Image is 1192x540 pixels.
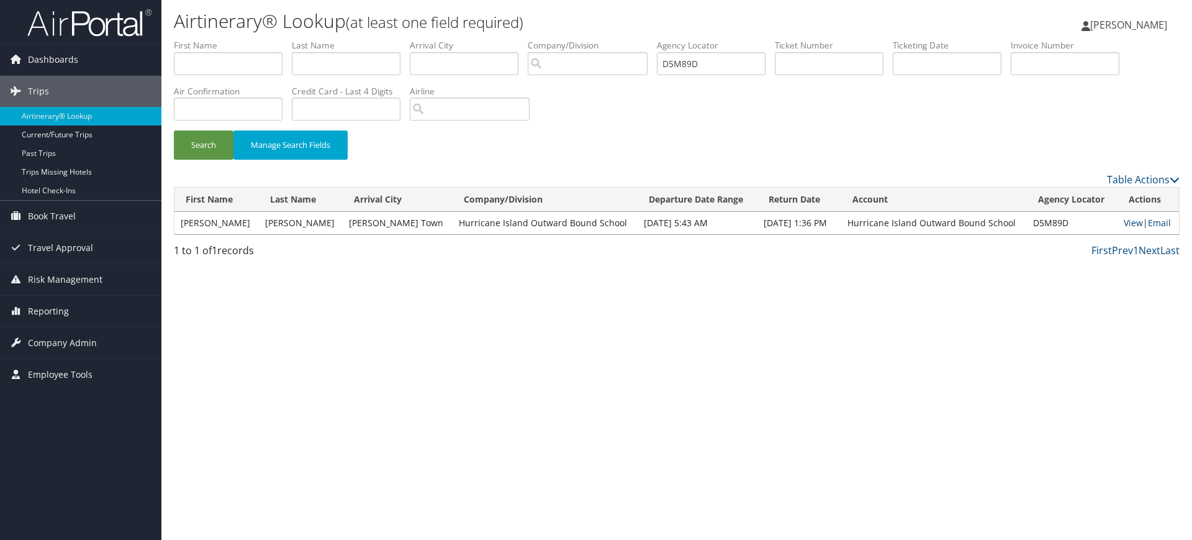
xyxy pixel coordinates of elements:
[775,39,893,52] label: Ticket Number
[841,188,1027,212] th: Account: activate to sort column ascending
[28,232,93,263] span: Travel Approval
[893,39,1011,52] label: Ticketing Date
[292,85,410,98] label: Credit Card - Last 4 Digits
[28,76,49,107] span: Trips
[28,264,102,295] span: Risk Management
[1160,244,1180,257] a: Last
[174,85,292,98] label: Air Confirmation
[174,130,233,160] button: Search
[757,212,841,234] td: [DATE] 1:36 PM
[259,212,343,234] td: [PERSON_NAME]
[410,39,528,52] label: Arrival City
[27,8,151,37] img: airportal-logo.png
[1107,173,1180,186] a: Table Actions
[1133,244,1139,257] a: 1
[453,188,638,212] th: Company/Division
[1148,217,1171,229] a: Email
[453,212,638,234] td: Hurricane Island Outward Bound School
[174,212,259,234] td: [PERSON_NAME]
[410,85,539,98] label: Airline
[1124,217,1143,229] a: View
[1091,244,1112,257] a: First
[343,188,453,212] th: Arrival City: activate to sort column ascending
[528,39,657,52] label: Company/Division
[1117,188,1179,212] th: Actions
[28,359,93,390] span: Employee Tools
[174,243,412,264] div: 1 to 1 of records
[1112,244,1133,257] a: Prev
[174,188,259,212] th: First Name: activate to sort column ascending
[638,188,757,212] th: Departure Date Range: activate to sort column ascending
[292,39,410,52] label: Last Name
[212,244,217,257] span: 1
[259,188,343,212] th: Last Name: activate to sort column ascending
[174,39,292,52] label: First Name
[638,212,757,234] td: [DATE] 5:43 AM
[233,130,348,160] button: Manage Search Fields
[28,201,76,232] span: Book Travel
[1139,244,1160,257] a: Next
[346,12,523,32] small: (at least one field required)
[174,8,844,34] h1: Airtinerary® Lookup
[757,188,841,212] th: Return Date: activate to sort column ascending
[28,327,97,359] span: Company Admin
[1027,188,1118,212] th: Agency Locator: activate to sort column ascending
[1011,39,1129,52] label: Invoice Number
[1090,18,1167,32] span: [PERSON_NAME]
[841,212,1027,234] td: Hurricane Island Outward Bound School
[1117,212,1179,234] td: |
[1027,212,1118,234] td: D5M89D
[28,44,78,75] span: Dashboards
[28,296,69,327] span: Reporting
[1081,6,1180,43] a: [PERSON_NAME]
[657,39,775,52] label: Agency Locator
[343,212,453,234] td: [PERSON_NAME] Town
